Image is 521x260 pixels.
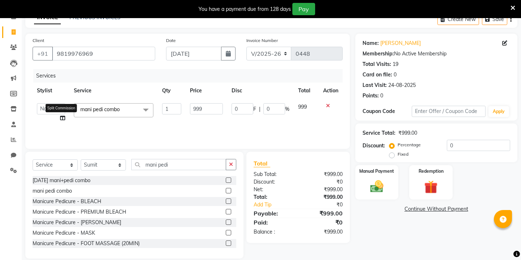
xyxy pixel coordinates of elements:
label: Redemption [419,168,444,175]
label: Fixed [398,151,408,158]
div: Last Visit: [363,81,387,89]
div: Coupon Code [363,108,412,115]
div: Manicure Pedicure - BLEACH [33,198,101,205]
div: Manicure Pedicure - MASK [33,229,95,237]
div: ₹999.00 [298,228,348,236]
label: Percentage [398,142,421,148]
div: Name: [363,39,379,47]
div: Manicure Pedicure - [PERSON_NAME] [33,219,121,226]
input: Enter Offer / Coupon Code [412,106,486,117]
div: 0 [394,71,397,79]
div: You have a payment due from 128 days [199,5,291,13]
img: _cash.svg [366,179,388,194]
button: Save [482,14,507,25]
div: No Active Membership [363,50,510,58]
div: Split Commission [46,104,77,112]
div: Points: [363,92,379,100]
div: Card on file: [363,71,392,79]
div: 24-08-2025 [388,81,416,89]
button: Pay [292,3,315,15]
input: Search or Scan [131,159,226,170]
button: Create New [437,14,479,25]
div: Services [33,69,348,83]
div: Sub Total: [248,171,298,178]
span: F [253,105,256,113]
label: Invoice Number [246,37,278,44]
a: Add Tip [248,201,306,209]
span: | [259,105,260,113]
span: % [285,105,289,113]
button: Apply [488,106,509,117]
div: Service Total: [363,129,395,137]
div: Manicure Pedicure - PREMIUM BLEACH [33,208,126,216]
th: Disc [227,83,294,99]
div: ₹999.00 [298,171,348,178]
div: ₹999.00 [398,129,417,137]
div: ₹0 [298,218,348,227]
th: Price [186,83,227,99]
div: ₹0 [298,178,348,186]
th: Total [294,83,319,99]
input: Search by Name/Mobile/Email/Code [52,47,155,60]
div: ₹999.00 [298,186,348,193]
div: [DATE] mani+pedi combo [33,177,90,184]
span: Total [254,160,270,167]
span: 999 [298,104,307,110]
button: +91 [33,47,53,60]
div: Payable: [248,209,298,218]
th: Action [319,83,343,99]
div: Manicure Pedicure - FOOT MASSAGE (20MIN) [33,240,140,247]
div: ₹999.00 [298,209,348,218]
span: mani pedi combo [80,106,120,113]
div: ₹999.00 [298,193,348,201]
div: Total: [248,193,298,201]
img: _gift.svg [420,179,442,196]
div: 19 [393,60,398,68]
div: Paid: [248,218,298,227]
th: Stylist [33,83,69,99]
div: Discount: [248,178,298,186]
th: Service [69,83,158,99]
a: Continue Without Payment [357,205,516,213]
th: Qty [158,83,186,99]
div: Balance : [248,228,298,236]
label: Client [33,37,44,44]
label: Date [166,37,176,44]
div: Membership: [363,50,394,58]
div: ₹0 [306,201,348,209]
div: mani pedi combo [33,187,72,195]
div: 0 [380,92,383,100]
a: x [120,106,123,113]
label: Manual Payment [359,168,394,175]
a: [PERSON_NAME] [380,39,421,47]
div: Discount: [363,142,385,150]
div: Total Visits: [363,60,391,68]
div: Net: [248,186,298,193]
